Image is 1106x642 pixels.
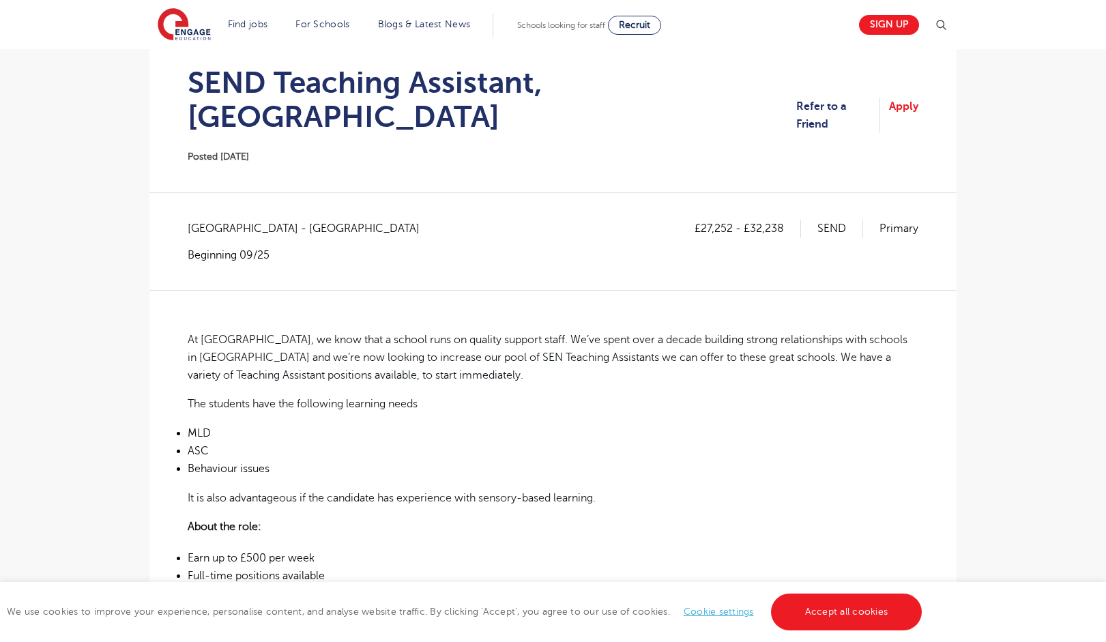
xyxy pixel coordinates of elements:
[517,20,605,30] span: Schools looking for staff
[228,19,268,29] a: Find jobs
[188,248,433,263] p: Beginning 09/25
[817,220,863,237] p: SEND
[378,19,471,29] a: Blogs & Latest News
[188,549,918,567] li: Earn up to £500 per week
[158,8,211,42] img: Engage Education
[608,16,661,35] a: Recruit
[7,607,925,617] span: We use cookies to improve your experience, personalise content, and analyse website traffic. By c...
[188,489,918,507] p: It is also advantageous if the candidate has experience with sensory-based learning.
[188,151,249,162] span: Posted [DATE]
[684,607,754,617] a: Cookie settings
[188,442,918,460] li: ASC
[295,19,349,29] a: For Schools
[879,220,918,237] p: Primary
[188,424,918,442] li: MLD
[188,65,796,134] h1: SEND Teaching Assistant, [GEOGRAPHIC_DATA]
[889,98,918,134] a: Apply
[695,220,801,237] p: £27,252 - £32,238
[859,15,919,35] a: Sign up
[796,98,880,134] a: Refer to a Friend
[188,567,918,585] li: Full-time positions available
[188,331,918,385] p: At [GEOGRAPHIC_DATA], we know that a school runs on quality support staff. We’ve spent over a dec...
[771,594,922,630] a: Accept all cookies
[188,460,918,478] li: Behaviour issues
[188,521,261,533] strong: About the role:
[619,20,650,30] span: Recruit
[188,220,433,237] span: [GEOGRAPHIC_DATA] - [GEOGRAPHIC_DATA]
[188,395,918,413] p: The students have the following learning needs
